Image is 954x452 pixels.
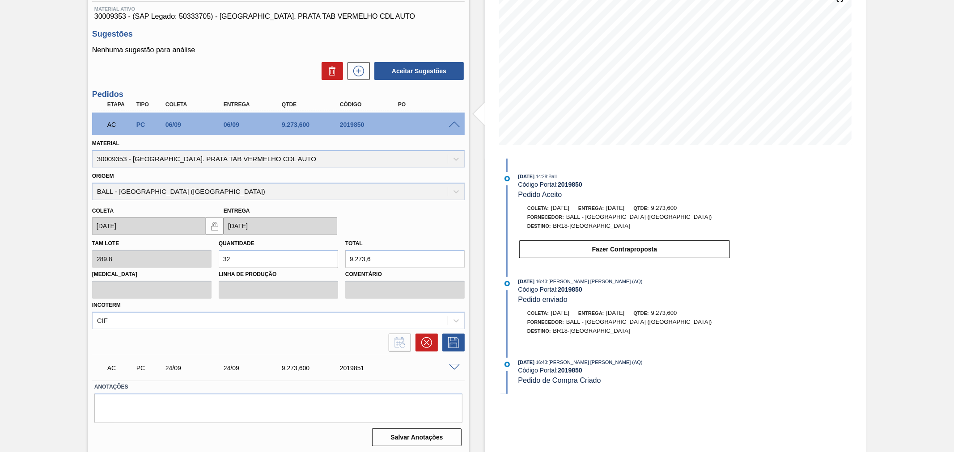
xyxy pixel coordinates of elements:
span: Entrega: [578,310,604,316]
div: 2019850 [338,121,403,128]
label: Comentário [345,268,465,281]
span: Coleta: [527,205,549,211]
div: 2019851 [338,364,403,372]
button: locked [206,217,224,235]
button: Salvar Anotações [372,428,462,446]
span: Qtde: [633,310,649,316]
span: Pedido Aceito [518,191,562,198]
span: Pedido enviado [518,296,568,303]
span: 9.273,600 [651,310,677,316]
div: Informar alteração no pedido [384,334,411,352]
span: : [PERSON_NAME] [PERSON_NAME] (AQ) [547,360,642,365]
div: Coleta [163,101,229,108]
div: Excluir Sugestões [317,62,343,80]
input: dd/mm/yyyy [92,217,206,235]
div: Cancelar pedido [411,334,438,352]
h3: Sugestões [92,29,465,39]
p: AC [107,364,134,372]
div: 24/09/2025 [221,364,287,372]
span: [DATE] [551,310,569,316]
span: 30009353 - (SAP Legado: 50333705) - [GEOGRAPHIC_DATA]. PRATA TAB VERMELHO CDL AUTO [94,13,462,21]
label: [MEDICAL_DATA] [92,268,212,281]
div: Tipo [134,101,165,108]
label: Quantidade [219,240,254,247]
button: Aceitar Sugestões [374,62,464,80]
img: locked [209,221,220,231]
span: Fornecedor: [527,214,564,220]
span: Fornecedor: [527,319,564,325]
label: Linha de Produção [219,268,338,281]
img: atual [505,176,510,181]
strong: 2019850 [558,286,582,293]
label: Total [345,240,363,247]
label: Tam lote [92,240,119,247]
span: Destino: [527,223,551,229]
span: Pedido de Compra Criado [518,377,601,384]
div: Entrega [221,101,287,108]
span: [DATE] [551,205,569,211]
div: 06/09/2025 [163,121,229,128]
div: Etapa [105,101,136,108]
label: Incoterm [92,302,121,308]
div: Código Portal: [518,181,731,188]
button: Fazer Contraproposta [519,240,730,258]
p: Nenhuma sugestão para análise [92,46,465,54]
span: BALL - [GEOGRAPHIC_DATA] ([GEOGRAPHIC_DATA]) [566,213,712,220]
div: Nova sugestão [343,62,370,80]
p: AC [107,121,134,128]
span: - 14:28 [534,174,547,179]
div: 06/09/2025 [221,121,287,128]
span: Qtde: [633,205,649,211]
div: Código Portal: [518,286,731,293]
div: CIF [97,317,108,324]
span: 9.273,600 [651,205,677,211]
strong: 2019850 [558,367,582,374]
div: Pedido de Compra [134,121,165,128]
div: Aguardando Composição de Carga [105,358,136,378]
span: BR18-[GEOGRAPHIC_DATA] [553,327,630,334]
span: Entrega: [578,205,604,211]
span: Destino: [527,328,551,334]
div: Pedido de Compra [134,364,165,372]
div: Salvar Pedido [438,334,465,352]
h3: Pedidos [92,90,465,99]
span: BALL - [GEOGRAPHIC_DATA] ([GEOGRAPHIC_DATA]) [566,318,712,325]
label: Material [92,140,119,146]
div: 9.273,600 [280,364,345,372]
img: atual [505,362,510,367]
span: - 16:43 [534,360,547,365]
div: Qtde [280,101,345,108]
span: Coleta: [527,310,549,316]
div: 24/09/2025 [163,364,229,372]
div: Aguardando Composição de Carga [105,115,136,134]
label: Anotações [94,381,462,393]
span: : [PERSON_NAME] [PERSON_NAME] (AQ) [547,279,642,284]
span: [DATE] [518,360,534,365]
span: [DATE] [606,205,624,211]
div: Código [338,101,403,108]
span: BR18-[GEOGRAPHIC_DATA] [553,222,630,229]
label: Origem [92,173,114,179]
span: [DATE] [518,279,534,284]
div: Código Portal: [518,367,731,374]
div: PO [396,101,462,108]
input: dd/mm/yyyy [224,217,337,235]
div: Aceitar Sugestões [370,61,465,81]
span: Material ativo [94,6,462,12]
label: Coleta [92,208,114,214]
span: [DATE] [606,310,624,316]
label: Entrega [224,208,250,214]
span: - 16:43 [534,279,547,284]
span: : Ball [547,174,556,179]
span: [DATE] [518,174,534,179]
img: atual [505,281,510,286]
div: 9.273,600 [280,121,345,128]
strong: 2019850 [558,181,582,188]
